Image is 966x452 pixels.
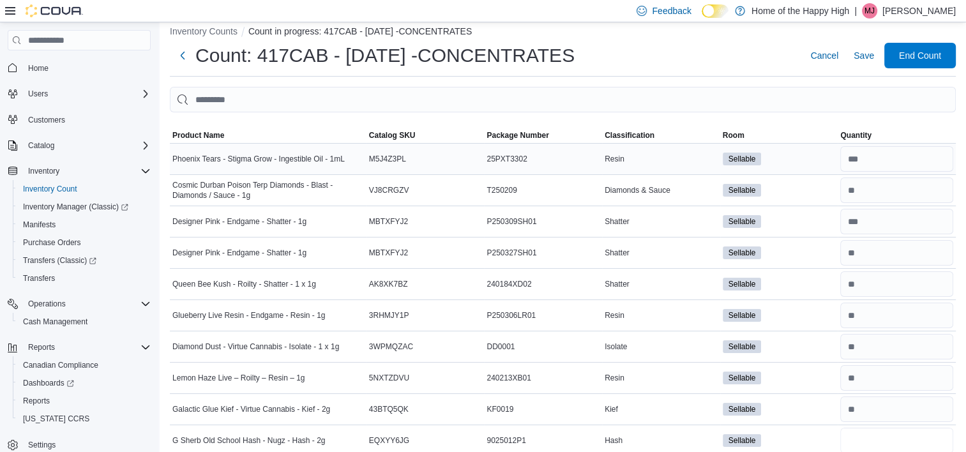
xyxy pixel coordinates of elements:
[3,85,156,103] button: Users
[484,308,602,323] div: P250306LR01
[18,411,94,426] a: [US_STATE] CCRS
[170,128,366,143] button: Product Name
[18,375,151,391] span: Dashboards
[23,220,56,230] span: Manifests
[3,162,156,180] button: Inventory
[23,360,98,370] span: Canadian Compliance
[702,4,728,18] input: Dark Mode
[23,414,89,424] span: [US_STATE] CCRS
[369,373,409,383] span: 5NXTZDVU
[18,217,61,232] a: Manifests
[484,128,602,143] button: Package Number
[170,43,195,68] button: Next
[195,43,575,68] h1: Count: 417CAB - [DATE] -CONCENTRATES
[172,180,364,200] span: Cosmic Durban Poison Terp Diamonds - Blast - Diamonds / Sauce - 1g
[23,273,55,283] span: Transfers
[172,216,306,227] span: Designer Pink - Endgame - Shatter - 1g
[23,112,151,128] span: Customers
[26,4,83,17] img: Cova
[484,370,602,386] div: 240213XB01
[248,26,472,36] button: Count in progress: 417CAB - [DATE] -CONCENTRATES
[18,271,60,286] a: Transfers
[23,184,77,194] span: Inventory Count
[28,299,66,309] span: Operations
[23,138,151,153] span: Catalog
[723,153,762,165] span: Sellable
[23,255,96,266] span: Transfers (Classic)
[18,314,93,329] a: Cash Management
[810,49,838,62] span: Cancel
[864,3,875,19] span: MJ
[18,235,151,250] span: Purchase Orders
[18,271,151,286] span: Transfers
[882,3,956,19] p: [PERSON_NAME]
[170,26,238,36] button: Inventory Counts
[484,183,602,198] div: T250209
[605,130,654,140] span: Classification
[23,317,87,327] span: Cash Management
[728,372,756,384] span: Sellable
[605,373,624,383] span: Resin
[728,341,756,352] span: Sellable
[23,112,70,128] a: Customers
[369,154,406,164] span: M5J4Z3PL
[838,128,956,143] button: Quantity
[23,296,151,312] span: Operations
[723,434,762,447] span: Sellable
[3,110,156,129] button: Customers
[3,338,156,356] button: Reports
[28,342,55,352] span: Reports
[728,403,756,415] span: Sellable
[849,43,879,68] button: Save
[18,181,151,197] span: Inventory Count
[28,89,48,99] span: Users
[805,43,843,68] button: Cancel
[170,87,956,112] input: This is a search bar. After typing your query, hit enter to filter the results lower in the page.
[723,246,762,259] span: Sellable
[605,216,630,227] span: Shatter
[28,140,54,151] span: Catalog
[899,49,941,62] span: End Count
[18,181,82,197] a: Inventory Count
[23,163,64,179] button: Inventory
[602,128,720,143] button: Classification
[723,184,762,197] span: Sellable
[723,309,762,322] span: Sellable
[23,378,74,388] span: Dashboards
[18,358,103,373] a: Canadian Compliance
[369,130,416,140] span: Catalog SKU
[170,25,956,40] nav: An example of EuiBreadcrumbs
[652,4,691,17] span: Feedback
[484,214,602,229] div: P250309SH01
[13,313,156,331] button: Cash Management
[18,411,151,426] span: Washington CCRS
[3,137,156,154] button: Catalog
[605,185,670,195] span: Diamonds & Sauce
[484,151,602,167] div: 25PXT3302
[23,296,71,312] button: Operations
[172,310,325,320] span: Glueberry Live Resin - Endgame - Resin - 1g
[13,269,156,287] button: Transfers
[702,18,702,19] span: Dark Mode
[23,237,81,248] span: Purchase Orders
[723,215,762,228] span: Sellable
[369,248,408,258] span: MBTXFYJ2
[728,247,756,259] span: Sellable
[728,216,756,227] span: Sellable
[369,342,413,352] span: 3WPMQZAC
[28,166,59,176] span: Inventory
[172,154,345,164] span: Phoenix Tears - Stigma Grow - Ingestible Oil - 1mL
[172,404,330,414] span: Galactic Glue Kief - Virtue Cannabis - Kief - 2g
[13,252,156,269] a: Transfers (Classic)
[172,248,306,258] span: Designer Pink - Endgame - Shatter - 1g
[369,435,409,446] span: EQXYY6JG
[3,58,156,77] button: Home
[3,295,156,313] button: Operations
[854,49,874,62] span: Save
[605,248,630,258] span: Shatter
[23,138,59,153] button: Catalog
[487,130,548,140] span: Package Number
[23,59,151,75] span: Home
[366,128,485,143] button: Catalog SKU
[18,199,151,215] span: Inventory Manager (Classic)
